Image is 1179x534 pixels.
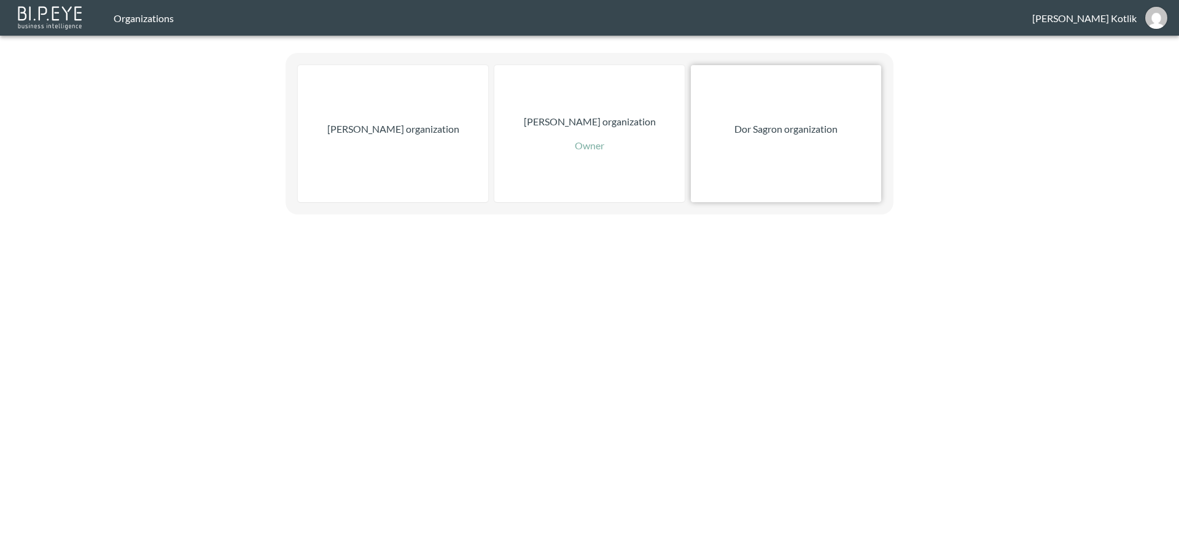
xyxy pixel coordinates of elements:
p: [PERSON_NAME] organization [327,122,459,136]
p: Owner [575,138,604,153]
div: [PERSON_NAME] Kotlik [1032,12,1137,24]
p: [PERSON_NAME] organization [524,114,656,129]
div: Organizations [114,12,1032,24]
button: dinak@ibi.co.il [1137,3,1176,33]
img: 531933d148c321bd54990e2d729438bd [1145,7,1167,29]
p: Dor Sagron organization [734,122,838,136]
img: bipeye-logo [15,3,86,31]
